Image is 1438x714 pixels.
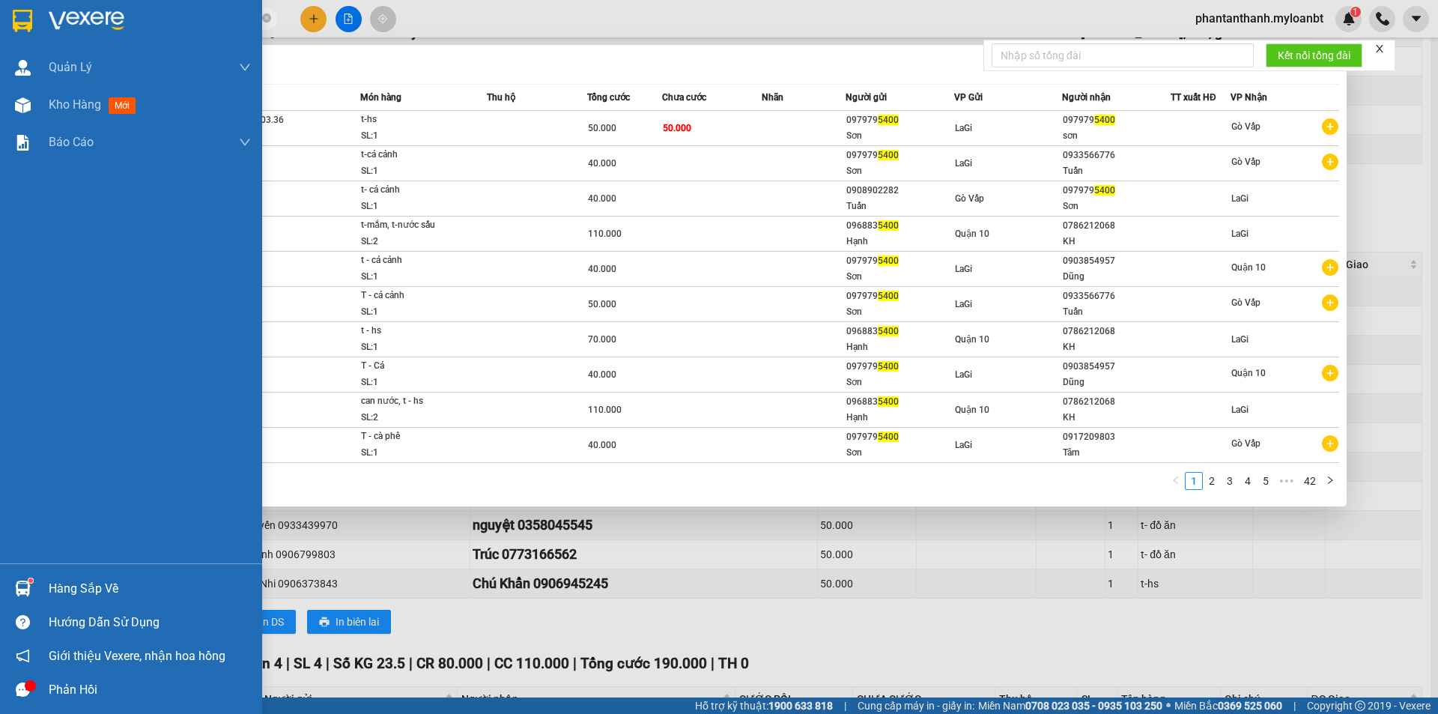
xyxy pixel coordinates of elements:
span: 5400 [878,150,899,160]
div: Dũng [1063,269,1170,285]
span: plus-circle [1322,118,1338,135]
div: 0933566776 [1063,148,1170,163]
div: 097979 [846,112,953,128]
span: Gò Vấp [1231,157,1260,167]
img: warehouse-icon [15,581,31,596]
div: SL: 2 [361,410,473,426]
span: plus-circle [1322,154,1338,170]
span: Người nhận [1062,92,1111,103]
span: Gò Vấp [1231,438,1260,449]
span: LaGi [955,123,972,133]
a: 3 [1222,473,1238,489]
img: solution-icon [15,135,31,151]
div: 0786212068 [1063,394,1170,410]
a: 42 [1299,473,1320,489]
span: Quận 10 [955,405,989,415]
div: KH [1063,234,1170,249]
span: Gò Vấp [1231,121,1260,132]
span: Chưa cước [662,92,706,103]
div: KH [1063,410,1170,426]
img: warehouse-icon [15,60,31,76]
div: SL: 1 [361,163,473,180]
div: T - cà phê [361,429,473,445]
span: 50.000 [663,123,691,133]
span: 5400 [878,361,899,372]
span: right [1326,476,1335,485]
div: t-cá cảnh [361,147,473,163]
div: SL: 1 [361,199,473,215]
li: 3 [1221,472,1239,490]
div: SL: 2 [361,234,473,250]
a: 5 [1258,473,1274,489]
span: VP Nhận [1231,92,1267,103]
div: 097979 [846,359,953,375]
li: 2 [1203,472,1221,490]
span: 5400 [1094,115,1115,125]
input: Nhập số tổng đài [992,43,1254,67]
div: 097979 [846,148,953,163]
div: Hàng sắp về [49,578,251,600]
div: SL: 1 [361,339,473,356]
span: close-circle [262,12,271,26]
div: Sơn [846,375,953,390]
li: Previous Page [1167,472,1185,490]
span: close-circle [262,13,271,22]
div: Hạnh [846,339,953,355]
div: 096883 [846,218,953,234]
button: left [1167,472,1185,490]
div: Sơn [846,445,953,461]
a: 4 [1240,473,1256,489]
span: 5400 [878,432,899,442]
span: Gò Vấp [955,193,984,204]
div: sơn [1063,128,1170,144]
span: LaGi [1231,334,1249,345]
span: 40.000 [588,369,616,380]
span: down [239,61,251,73]
div: Sơn [846,128,953,144]
span: 5400 [1094,185,1115,196]
span: 5400 [878,220,899,231]
div: 097979 [846,429,953,445]
div: t - hs [361,323,473,339]
div: Hạnh [846,410,953,426]
button: Kết nối tổng đài [1266,43,1362,67]
li: 1 [1185,472,1203,490]
span: close [1374,43,1385,54]
span: down [239,136,251,148]
span: plus-circle [1322,435,1338,452]
span: 40.000 [588,440,616,450]
span: 5400 [878,396,899,407]
button: right [1321,472,1339,490]
span: LaGi [955,158,972,169]
li: 5 [1257,472,1275,490]
div: 097979 [1063,112,1170,128]
span: plus-circle [1322,259,1338,276]
div: 097979 [846,253,953,269]
div: SL: 1 [361,375,473,391]
span: 5400 [878,115,899,125]
span: Quận 10 [1231,368,1266,378]
div: Sơn [846,269,953,285]
a: 1 [1186,473,1202,489]
div: 097979 [1063,183,1170,199]
sup: 1 [28,578,33,583]
div: Tuấn [1063,163,1170,179]
div: 096883 [846,394,953,410]
span: Tổng cước [587,92,630,103]
span: ••• [1275,472,1299,490]
span: VP Gửi [954,92,983,103]
div: Phản hồi [49,679,251,701]
div: Hạnh [846,234,953,249]
img: logo-vxr [13,10,32,32]
div: Tuấn [1063,304,1170,320]
span: notification [16,649,30,663]
div: 0908902282 [846,183,953,199]
span: Báo cáo [49,133,94,151]
li: 4 [1239,472,1257,490]
div: Dũng [1063,375,1170,390]
span: Kết nối tổng đài [1278,47,1350,64]
span: 5400 [878,291,899,301]
div: SL: 1 [361,304,473,321]
li: Next Page [1321,472,1339,490]
div: 0917209803 [1063,429,1170,445]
